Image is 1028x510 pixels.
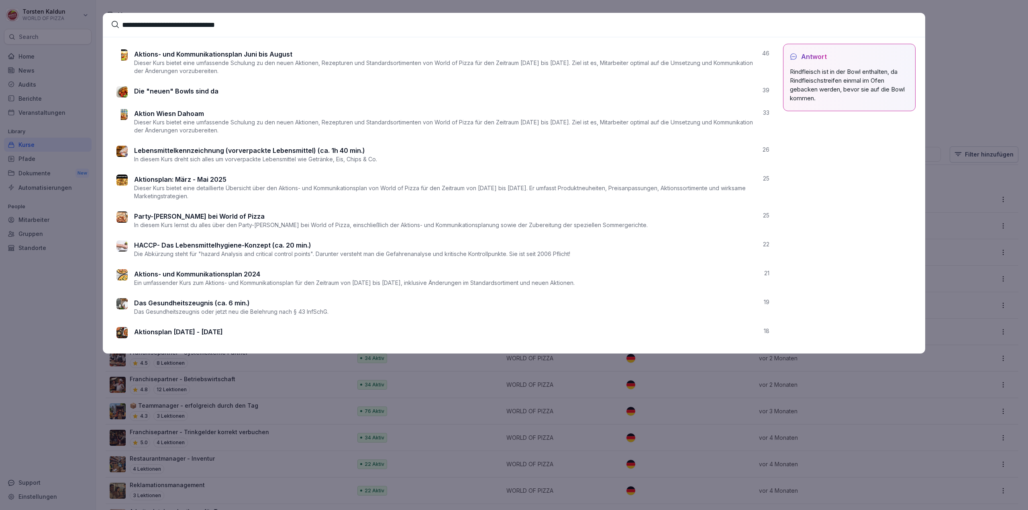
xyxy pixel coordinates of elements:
[112,140,773,169] a: Lebensmittelkennzeichnung (vorverpackte Lebensmittel) (ca. 1h 40 min.)In diesem Kurs dreht sich a...
[134,175,226,184] p: Aktionsplan: März - Mai 2025
[134,269,260,279] p: Aktions- und Kommunikationsplan 2024
[763,146,769,154] p: 26
[134,109,204,118] p: Aktion Wiesn Dahoam
[134,211,265,221] p: Party-[PERSON_NAME] bei World of Pizza
[134,86,218,96] p: Die "neuen" Bowls sind da
[134,250,570,258] p: Die Abkürzung steht für "hazard Analysis and critical control points". Darunter versteht man die ...
[134,279,575,287] p: Ein umfassender Kurs zum Aktions- und Kommunikationsplan für den Zeitraum von [DATE] bis [DATE], ...
[112,169,773,206] a: Aktionsplan: März - Mai 2025Dieser Kurs bietet eine detaillierte Übersicht über den Aktions- und ...
[790,67,909,103] div: Rindfleisch ist in der Bowl enthalten, da Rindfleischstreifen einmal im Ofen gebacken werden, bev...
[112,235,773,264] a: HACCP- Das Lebensmittelhygiene-Konzept (ca. 20 min.)Die Abkürzung steht für "hazard Analysis and ...
[134,327,223,337] p: Aktionsplan [DATE] - [DATE]
[764,269,769,277] p: 21
[762,49,769,57] p: 46
[134,155,377,163] p: In diesem Kurs dreht sich alles um vorverpackte Lebensmittel wie Getränke, Eis, Chips & Co.
[134,298,250,308] p: Das Gesundheitszeugnis (ca. 6 min.)
[134,118,757,134] p: Dieser Kurs bietet eine umfassende Schulung zu den neuen Aktionen, Rezepturen und Standardsortime...
[134,221,648,229] p: In diesem Kurs lernst du alles über den Party-[PERSON_NAME] bei World of Pizza, einschließlich de...
[134,146,365,155] p: Lebensmittelkennzeichnung (vorverpackte Lebensmittel) (ca. 1h 40 min.)
[763,175,769,183] p: 25
[112,44,773,81] a: Aktions- und Kommunikationsplan Juni bis AugustDieser Kurs bietet eine umfassende Schulung zu den...
[134,59,756,75] p: Dieser Kurs bietet eine umfassende Schulung zu den neuen Aktionen, Rezepturen und Standardsortime...
[764,298,769,306] p: 19
[112,206,773,235] a: Party-[PERSON_NAME] bei World of PizzaIn diesem Kurs lernst du alles über den Party-[PERSON_NAME]...
[134,184,757,200] p: Dieser Kurs bietet eine detaillierte Übersicht über den Aktions- und Kommunikationsplan von World...
[763,86,769,94] p: 39
[112,264,773,293] a: Aktions- und Kommunikationsplan 2024Ein umfassender Kurs zum Aktions- und Kommunikationsplan für ...
[790,52,827,61] div: Antwort
[112,81,773,103] a: Die "neuen" Bowls sind da39
[112,321,773,344] a: Aktionsplan [DATE] - [DATE]18
[134,308,328,316] p: Das Gesundheitszeugnis oder jetzt neu die Belehrung nach § 43 InfSchG.
[134,49,292,59] p: Aktions- und Kommunikationsplan Juni bis August
[134,240,311,250] p: HACCP- Das Lebensmittelhygiene-Konzept (ca. 20 min.)
[764,327,769,335] p: 18
[763,109,769,117] p: 33
[763,211,769,219] p: 25
[112,293,773,321] a: Das Gesundheitszeugnis (ca. 6 min.)Das Gesundheitszeugnis oder jetzt neu die Belehrung nach § 43 ...
[763,240,769,248] p: 22
[112,103,773,140] a: Aktion Wiesn DahoamDieser Kurs bietet eine umfassende Schulung zu den neuen Aktionen, Rezepturen ...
